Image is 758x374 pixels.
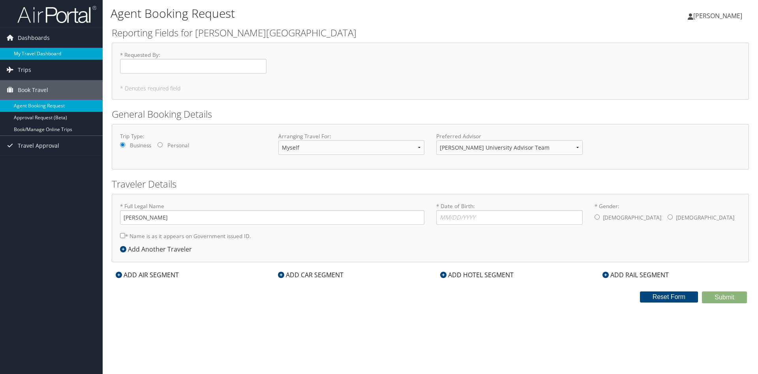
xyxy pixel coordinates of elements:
[120,229,251,243] label: * Name is as it appears on Government issued ID.
[702,291,747,303] button: Submit
[595,202,741,226] label: * Gender:
[112,26,749,39] h2: Reporting Fields for [PERSON_NAME][GEOGRAPHIC_DATA]
[18,28,50,48] span: Dashboards
[130,141,151,149] label: Business
[18,136,59,156] span: Travel Approval
[18,60,31,80] span: Trips
[436,270,518,280] div: ADD HOTEL SEGMENT
[603,210,661,225] label: [DEMOGRAPHIC_DATA]
[693,11,742,20] span: [PERSON_NAME]
[17,5,96,24] img: airportal-logo.png
[112,177,749,191] h2: Traveler Details
[120,86,741,91] h5: * Denotes required field
[436,202,583,225] label: * Date of Birth:
[436,210,583,225] input: * Date of Birth:
[120,51,266,73] label: * Requested By :
[274,270,347,280] div: ADD CAR SEGMENT
[278,132,425,140] label: Arranging Travel For:
[120,244,196,254] div: Add Another Traveler
[595,214,600,220] input: * Gender:[DEMOGRAPHIC_DATA][DEMOGRAPHIC_DATA]
[436,132,583,140] label: Preferred Advisor
[120,233,125,238] input: * Name is as it appears on Government issued ID.
[120,210,424,225] input: * Full Legal Name
[640,291,698,303] button: Reset Form
[668,214,673,220] input: * Gender:[DEMOGRAPHIC_DATA][DEMOGRAPHIC_DATA]
[120,132,266,140] label: Trip Type:
[120,202,424,225] label: * Full Legal Name
[688,4,750,28] a: [PERSON_NAME]
[167,141,189,149] label: Personal
[18,80,48,100] span: Book Travel
[599,270,673,280] div: ADD RAIL SEGMENT
[112,107,749,121] h2: General Booking Details
[676,210,734,225] label: [DEMOGRAPHIC_DATA]
[120,59,266,73] input: * Requested By:
[111,5,537,22] h1: Agent Booking Request
[112,270,183,280] div: ADD AIR SEGMENT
